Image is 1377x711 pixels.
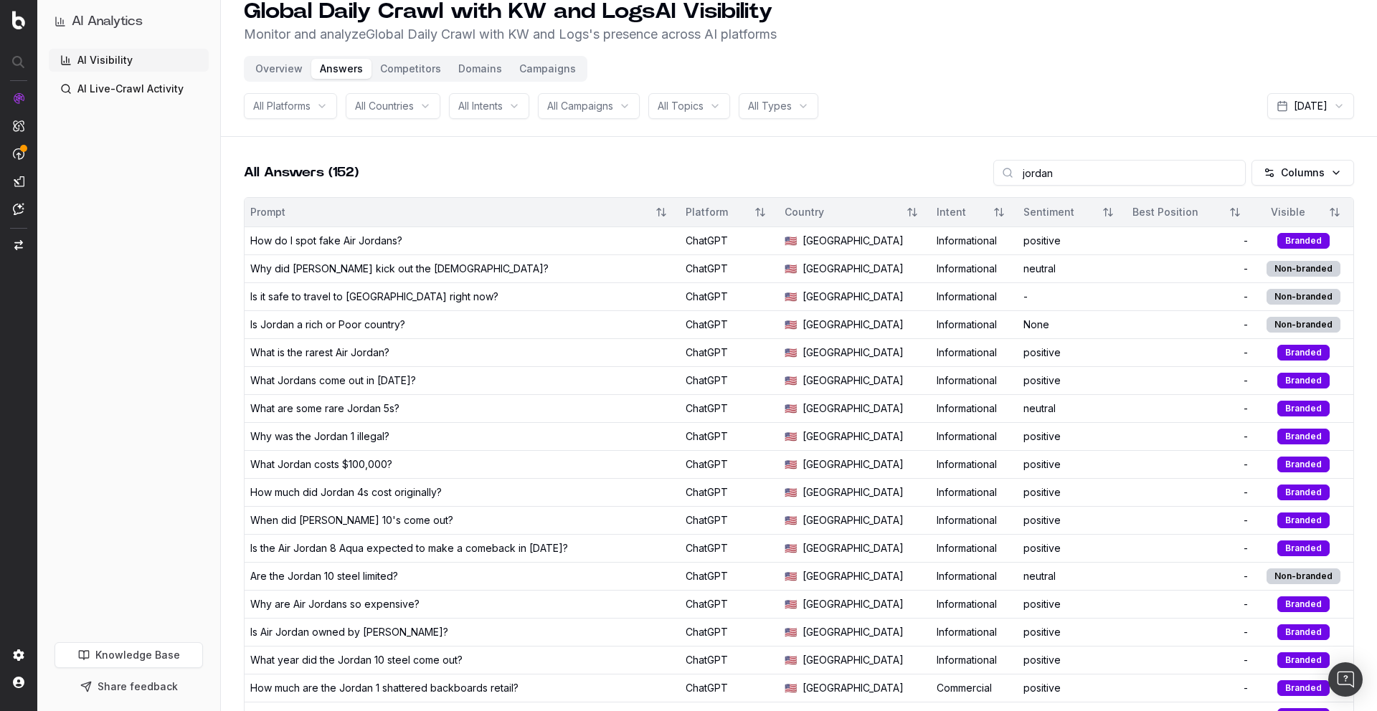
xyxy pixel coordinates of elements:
[937,429,1012,444] div: Informational
[1023,429,1122,444] div: positive
[1023,205,1090,219] div: Sentiment
[1023,318,1122,332] div: None
[686,345,774,360] div: ChatGPT
[1322,199,1348,225] button: Sort
[1023,262,1122,276] div: neutral
[1023,234,1122,248] div: positive
[803,373,904,388] span: [GEOGRAPHIC_DATA]
[803,681,904,695] span: [GEOGRAPHIC_DATA]
[1132,541,1248,555] div: -
[937,373,1012,388] div: Informational
[658,99,704,113] span: All Topics
[785,457,797,472] span: 🇺🇸
[1023,290,1122,304] div: -
[1023,373,1122,388] div: positive
[13,649,24,661] img: Setting
[250,681,519,695] div: How much are the Jordan 1 shattered backboards retail?
[1132,205,1216,219] div: Best Position
[250,569,398,583] div: Are the Jordan 10 steel limited?
[250,625,448,639] div: Is Air Jordan owned by [PERSON_NAME]?
[250,345,389,360] div: What is the rarest Air Jordan?
[937,262,1012,276] div: Informational
[250,485,442,500] div: How much did Jordan 4s cost originally?
[686,205,742,219] div: Platform
[937,457,1012,472] div: Informational
[1023,653,1122,667] div: positive
[1023,681,1122,695] div: positive
[785,485,797,500] span: 🇺🇸
[250,234,402,248] div: How do I spot fake Air Jordans?
[1277,540,1330,556] div: Branded
[1132,681,1248,695] div: -
[55,642,203,668] a: Knowledge Base
[1132,290,1248,304] div: -
[250,653,463,667] div: What year did the Jordan 10 steel come out?
[686,513,774,528] div: ChatGPT
[1277,233,1330,249] div: Branded
[1132,569,1248,583] div: -
[49,77,209,100] a: AI Live-Crawl Activity
[686,318,774,332] div: ChatGPT
[1132,653,1248,667] div: -
[803,541,904,555] span: [GEOGRAPHIC_DATA]
[13,92,24,104] img: Analytics
[1251,160,1354,186] button: Columns
[1277,512,1330,528] div: Branded
[785,597,797,611] span: 🇺🇸
[1023,345,1122,360] div: positive
[686,429,774,444] div: ChatGPT
[250,457,392,472] div: What Jordan costs $100,000?
[1277,624,1330,640] div: Branded
[1267,568,1340,584] div: Non-branded
[993,160,1246,186] input: Search answers...
[686,457,774,472] div: ChatGPT
[937,205,980,219] div: Intent
[247,59,311,79] button: Overview
[1259,205,1316,219] div: Visible
[785,345,797,360] span: 🇺🇸
[686,401,774,416] div: ChatGPT
[937,597,1012,611] div: Informational
[937,625,1012,639] div: Informational
[1095,199,1121,225] button: Sort
[785,429,797,444] span: 🇺🇸
[244,163,359,183] h2: All Answers (152)
[937,290,1012,304] div: Informational
[686,597,774,611] div: ChatGPT
[250,290,498,304] div: Is it safe to travel to [GEOGRAPHIC_DATA] right now?
[785,541,797,555] span: 🇺🇸
[55,11,203,32] button: AI Analytics
[1023,485,1122,500] div: positive
[785,513,797,528] span: 🇺🇸
[803,569,904,583] span: [GEOGRAPHIC_DATA]
[937,485,1012,500] div: Informational
[1023,541,1122,555] div: positive
[785,401,797,416] span: 🇺🇸
[747,199,773,225] button: Sort
[686,625,774,639] div: ChatGPT
[1277,429,1330,444] div: Branded
[1132,457,1248,472] div: -
[250,205,643,219] div: Prompt
[686,681,774,695] div: ChatGPT
[1277,652,1330,668] div: Branded
[785,318,797,332] span: 🇺🇸
[686,234,774,248] div: ChatGPT
[648,199,674,225] button: Sort
[803,234,904,248] span: [GEOGRAPHIC_DATA]
[1132,262,1248,276] div: -
[1132,429,1248,444] div: -
[986,199,1012,225] button: Sort
[937,345,1012,360] div: Informational
[13,148,24,160] img: Activation
[899,199,925,225] button: Sort
[458,99,503,113] span: All Intents
[311,59,372,79] button: Answers
[1132,401,1248,416] div: -
[1132,597,1248,611] div: -
[1023,569,1122,583] div: neutral
[1277,401,1330,416] div: Branded
[355,99,414,113] span: All Countries
[785,625,797,639] span: 🇺🇸
[785,653,797,667] span: 🇺🇸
